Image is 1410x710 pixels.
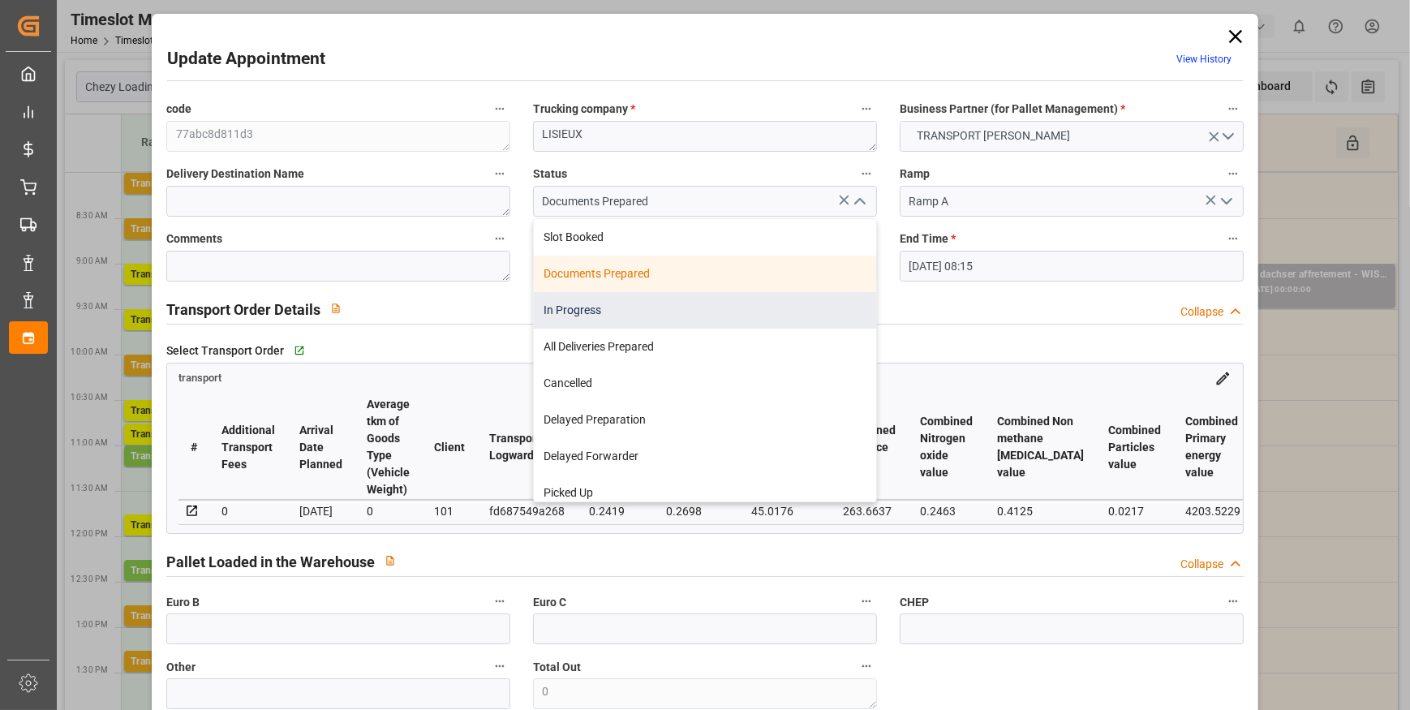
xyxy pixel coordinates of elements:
[1223,228,1244,249] button: End Time *
[1213,189,1237,214] button: open menu
[533,659,581,676] span: Total Out
[489,656,510,677] button: Other
[1223,163,1244,184] button: Ramp
[900,594,929,611] span: CHEP
[221,501,275,521] div: 0
[299,501,342,521] div: [DATE]
[1108,501,1161,521] div: 0.0217
[900,251,1244,282] input: DD-MM-YYYY HH:MM
[846,189,871,214] button: close menu
[320,293,351,324] button: View description
[375,545,406,576] button: View description
[856,163,877,184] button: Status
[166,101,191,118] span: code
[589,501,642,521] div: 0.2419
[533,101,635,118] span: Trucking company
[166,299,320,321] h2: Transport Order Details
[900,230,956,247] span: End Time
[178,395,209,500] th: #
[985,395,1096,500] th: Combined Non methane [MEDICAL_DATA] value
[534,256,876,292] div: Documents Prepared
[534,329,876,365] div: All Deliveries Prepared
[489,163,510,184] button: Delivery Destination Name
[489,591,510,612] button: Euro B
[920,501,973,521] div: 0.2463
[856,591,877,612] button: Euro C
[900,101,1125,118] span: Business Partner (for Pallet Management)
[534,219,876,256] div: Slot Booked
[843,501,896,521] div: 263.6637
[533,186,877,217] input: Type to search/select
[367,501,410,521] div: 0
[209,395,287,500] th: Additional Transport Fees
[909,127,1078,144] span: TRANSPORT [PERSON_NAME]
[489,228,510,249] button: Comments
[666,501,727,521] div: 0.2698
[1180,303,1223,321] div: Collapse
[1173,395,1253,500] th: Combined Primary energy value
[166,342,284,359] span: Select Transport Order
[166,594,200,611] span: Euro B
[534,402,876,438] div: Delayed Preparation
[166,230,222,247] span: Comments
[534,438,876,475] div: Delayed Forwarder
[534,475,876,511] div: Picked Up
[534,292,876,329] div: In Progress
[355,395,422,500] th: Average tkm of Goods Type (Vehicle Weight)
[166,121,510,152] textarea: 77abc8d811d3
[434,501,465,521] div: 101
[1096,395,1173,500] th: Combined Particles value
[751,501,819,521] div: 45.0176
[908,395,985,500] th: Combined Nitrogen oxide value
[856,98,877,119] button: Trucking company *
[178,371,221,384] a: transport
[1223,591,1244,612] button: CHEP
[166,551,375,573] h2: Pallet Loaded in the Warehouse
[167,46,325,72] h2: Update Appointment
[900,121,1244,152] button: open menu
[1180,556,1223,573] div: Collapse
[533,166,567,183] span: Status
[900,186,1244,217] input: Type to search/select
[533,121,877,152] textarea: LISIEUX
[287,395,355,500] th: Arrival Date Planned
[489,501,565,521] div: fd687549a268
[166,166,304,183] span: Delivery Destination Name
[477,395,577,500] th: Transport ID Logward
[856,656,877,677] button: Total Out
[1185,501,1240,521] div: 4203.5229
[166,659,196,676] span: Other
[997,501,1084,521] div: 0.4125
[1176,54,1232,65] a: View History
[1223,98,1244,119] button: Business Partner (for Pallet Management) *
[489,98,510,119] button: code
[422,395,477,500] th: Client
[534,365,876,402] div: Cancelled
[900,166,930,183] span: Ramp
[533,678,877,709] textarea: 0
[178,372,221,385] span: transport
[533,594,566,611] span: Euro C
